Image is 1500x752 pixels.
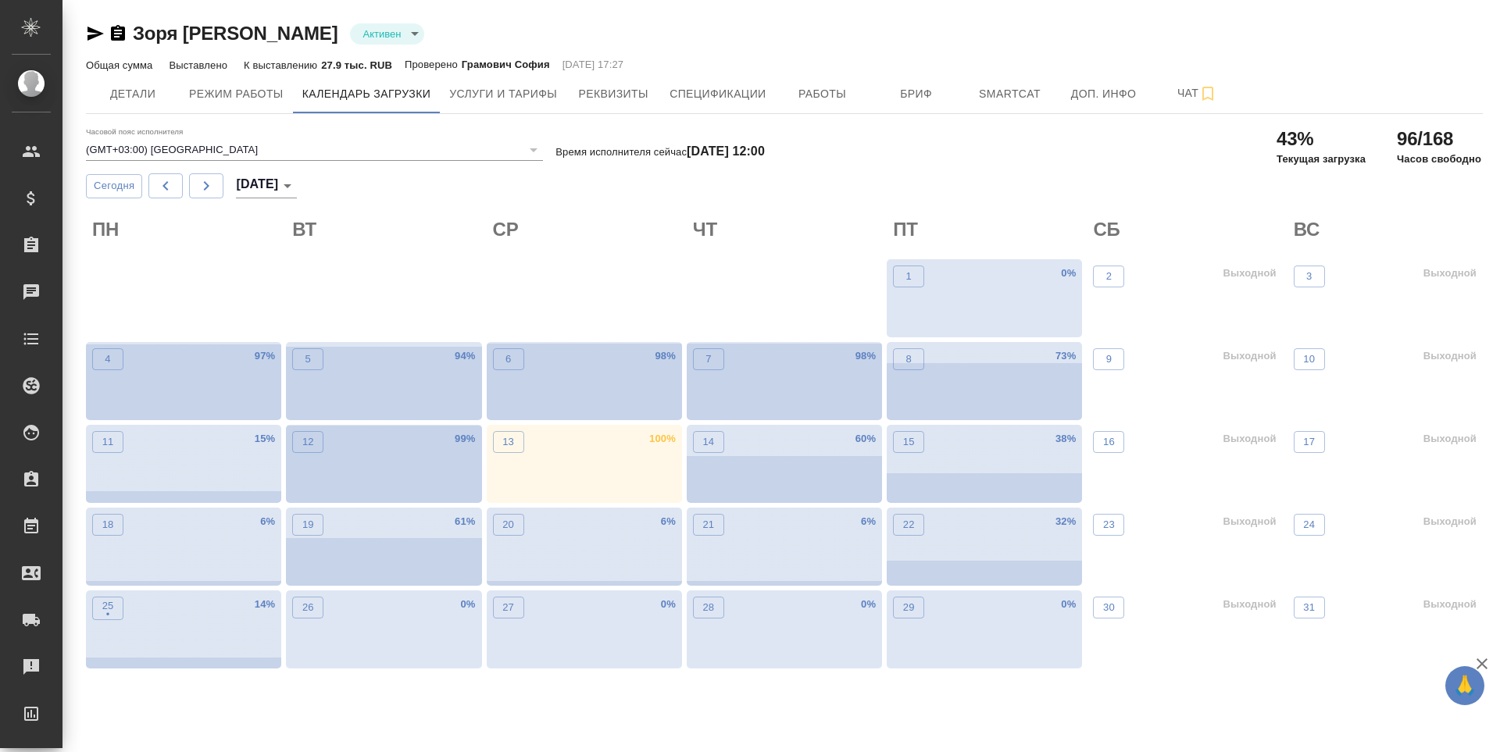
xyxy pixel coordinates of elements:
[893,266,924,287] button: 1
[903,517,915,533] p: 22
[705,351,711,367] p: 7
[903,434,915,450] p: 15
[1423,348,1477,364] p: Выходной
[449,84,557,104] span: Услуги и тарифы
[302,600,314,615] p: 26
[92,514,123,536] button: 18
[95,84,170,104] span: Детали
[893,514,924,536] button: 22
[693,597,724,618] button: 28
[893,431,924,453] button: 15
[1294,266,1325,287] button: 3
[861,514,876,529] p: 6 %
[1093,266,1124,287] button: 2
[905,269,911,284] p: 1
[493,514,524,536] button: 20
[1277,151,1366,167] p: Текущая загрузка
[102,607,114,622] p: •
[1160,84,1235,103] span: Чат
[1198,84,1217,103] svg: Подписаться
[292,597,323,618] button: 26
[687,144,765,158] h4: [DATE] 12:00
[655,348,675,364] p: 98 %
[86,174,142,198] button: Сегодня
[1223,266,1276,281] p: Выходной
[493,597,524,618] button: 27
[649,431,676,447] p: 100 %
[1423,514,1477,529] p: Выходной
[555,146,765,158] p: Время исполнителя сейчас
[861,597,876,612] p: 0 %
[105,351,110,367] p: 4
[1303,600,1315,615] p: 31
[102,517,114,533] p: 18
[1223,431,1276,447] p: Выходной
[1306,269,1312,284] p: 3
[693,431,724,453] button: 14
[358,27,405,41] button: Активен
[350,23,424,45] div: Активен
[1423,597,1477,612] p: Выходной
[102,598,114,614] p: 25
[1423,266,1477,281] p: Выходной
[405,57,462,73] p: Проверено
[1103,434,1115,450] p: 16
[244,59,321,71] p: К выставлению
[92,431,123,453] button: 11
[855,431,876,447] p: 60 %
[462,57,550,73] p: Грамович София
[1303,434,1315,450] p: 17
[460,597,475,612] p: 0 %
[1061,597,1076,612] p: 0 %
[292,514,323,536] button: 19
[1055,431,1076,447] p: 38 %
[92,217,281,242] h2: ПН
[133,23,337,44] a: Зоря [PERSON_NAME]
[92,348,123,370] button: 4
[260,514,275,529] p: 6 %
[562,57,624,73] p: [DATE] 17:27
[189,84,284,104] span: Режим работы
[576,84,651,104] span: Реквизиты
[702,517,714,533] p: 21
[1423,431,1477,447] p: Выходной
[1452,669,1478,702] span: 🙏
[502,517,514,533] p: 20
[292,348,323,370] button: 5
[236,173,297,198] div: [DATE]
[1277,127,1366,151] h2: 43%
[493,217,682,242] h2: СР
[702,434,714,450] p: 14
[94,177,134,195] span: Сегодня
[905,351,911,367] p: 8
[302,84,431,104] span: Календарь загрузки
[1103,600,1115,615] p: 30
[493,348,524,370] button: 6
[1093,431,1124,453] button: 16
[493,431,524,453] button: 13
[502,434,514,450] p: 13
[1106,269,1112,284] p: 2
[302,517,314,533] p: 19
[86,24,105,43] button: Скопировать ссылку для ЯМессенджера
[169,59,231,71] p: Выставлено
[292,217,481,242] h2: ВТ
[255,431,275,447] p: 15 %
[1061,266,1076,281] p: 0 %
[92,597,123,620] button: 25•
[693,217,882,242] h2: ЧТ
[1093,597,1124,618] button: 30
[1223,514,1276,529] p: Выходной
[903,600,915,615] p: 29
[855,348,876,364] p: 98 %
[455,348,475,364] p: 94 %
[1445,666,1484,705] button: 🙏
[86,128,184,136] label: Часовой пояс исполнителя
[661,597,676,612] p: 0 %
[785,84,860,104] span: Работы
[1223,597,1276,612] p: Выходной
[455,514,475,529] p: 61 %
[255,348,275,364] p: 97 %
[1093,348,1124,370] button: 9
[1223,348,1276,364] p: Выходной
